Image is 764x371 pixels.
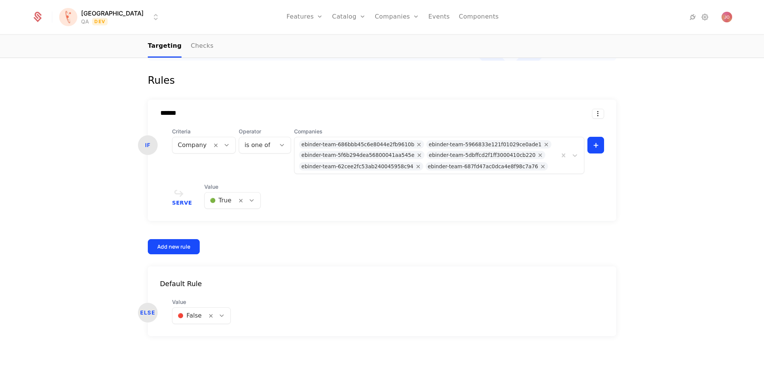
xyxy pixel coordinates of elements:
[204,183,261,191] span: Value
[61,9,160,25] button: Select environment
[81,18,89,25] div: QA
[535,151,545,159] div: Remove ebinder-team-5dbffcd2f1ff3000410cb220
[148,73,616,88] div: Rules
[592,109,604,119] button: Select action
[148,239,200,254] button: Add new rule
[138,303,158,322] div: ELSE
[191,35,213,58] a: Checks
[294,128,584,135] span: Companies
[157,243,190,250] div: Add new rule
[688,13,697,22] a: Integrations
[722,12,732,22] button: Open user button
[538,162,548,171] div: Remove ebinder-team-687fd47ac0dca4e8f98c7a76
[587,137,604,153] button: +
[148,35,182,58] a: Targeting
[148,35,213,58] ul: Choose Sub Page
[239,128,291,135] span: Operator
[413,162,423,171] div: Remove ebinder-team-62cee2fc53ab240045958c94
[172,128,236,135] span: Criteria
[301,162,413,171] div: ebinder-team-62cee2fc53ab240045958c94
[429,151,536,159] div: ebinder-team-5dbffcd2f1ff3000410cb220
[301,151,414,159] div: ebinder-team-5f6b294dea56800041aa545e
[148,35,616,58] nav: Main
[301,140,414,149] div: ebinder-team-686bbb45c6e8044e2fb9610b
[414,140,424,149] div: Remove ebinder-team-686bbb45c6e8044e2fb9610b
[722,12,732,22] img: Jelena Obradovic
[700,13,709,22] a: Settings
[92,18,108,25] span: Dev
[429,140,542,149] div: ebinder-team-5966833e121f01029ce0ade1
[415,151,424,159] div: Remove ebinder-team-5f6b294dea56800041aa545e
[59,8,77,26] img: Florence
[542,140,551,149] div: Remove ebinder-team-5966833e121f01029ce0ade1
[81,9,144,18] span: [GEOGRAPHIC_DATA]
[138,135,158,155] div: IF
[428,162,538,171] div: ebinder-team-687fd47ac0dca4e8f98c7a76
[172,298,231,306] span: Value
[148,279,616,289] div: Default Rule
[172,200,192,205] span: Serve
